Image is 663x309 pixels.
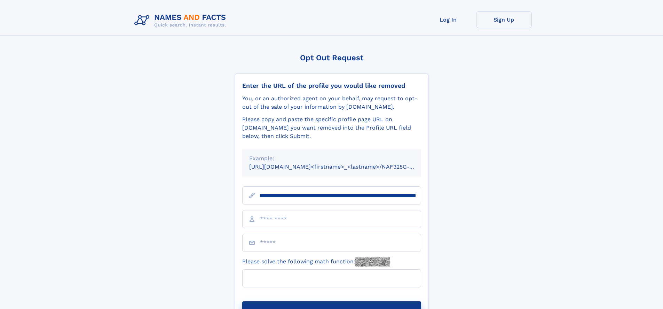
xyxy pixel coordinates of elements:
[242,94,421,111] div: You, or an authorized agent on your behalf, may request to opt-out of the sale of your informatio...
[476,11,532,28] a: Sign Up
[132,11,232,30] img: Logo Names and Facts
[235,53,428,62] div: Opt Out Request
[242,257,390,266] label: Please solve the following math function:
[242,82,421,90] div: Enter the URL of the profile you would like removed
[249,154,414,163] div: Example:
[242,115,421,140] div: Please copy and paste the specific profile page URL on [DOMAIN_NAME] you want removed into the Pr...
[420,11,476,28] a: Log In
[249,163,434,170] small: [URL][DOMAIN_NAME]<firstname>_<lastname>/NAF325G-xxxxxxxx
